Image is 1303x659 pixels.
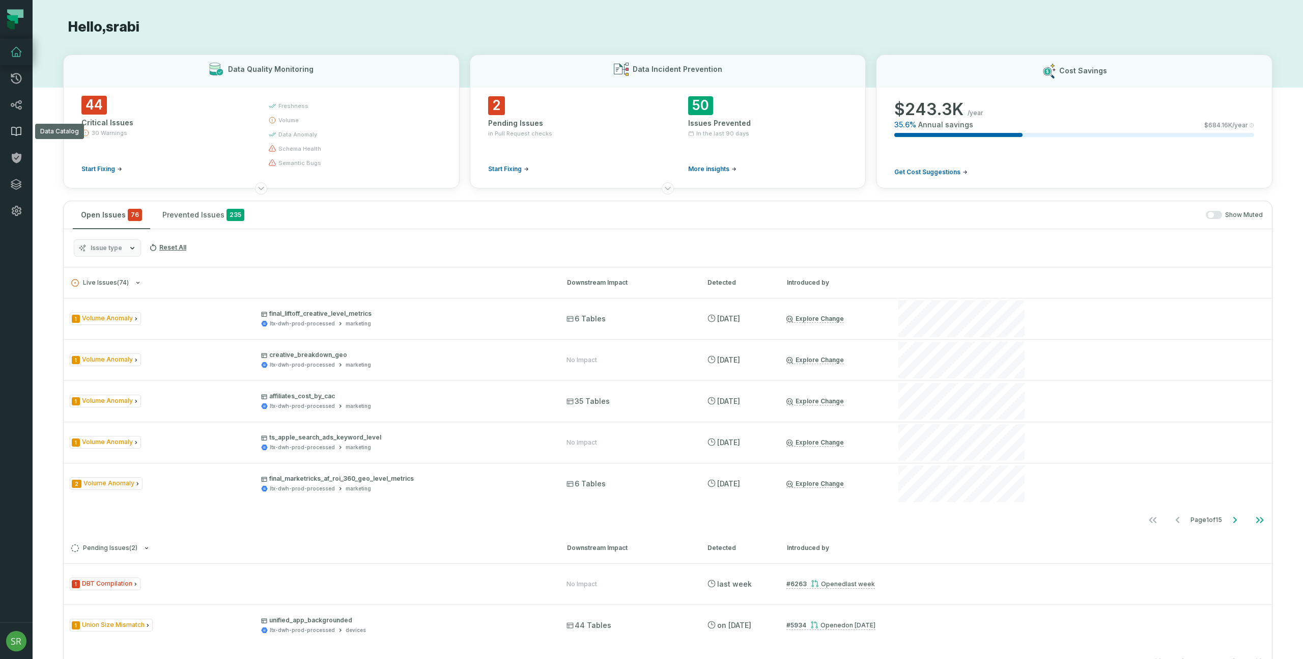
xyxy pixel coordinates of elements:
[92,129,127,137] span: 30 Warnings
[261,433,548,442] p: ts_apple_search_ads_keyword_level
[35,124,84,139] div: Data Catalog
[717,355,740,364] relative-time: Sep 30, 2025, 5:05 PM GMT+3
[786,480,844,488] a: Explore Change
[64,510,1272,530] nav: pagination
[488,165,522,173] span: Start Fixing
[346,402,371,410] div: marketing
[270,626,335,634] div: ltx-dwh-prod-processed
[488,118,647,128] div: Pending Issues
[787,543,879,553] div: Introduced by
[717,580,752,588] relative-time: Sep 29, 2025, 11:06 AM GMT+3
[346,485,371,492] div: marketing
[811,580,875,588] div: Opened
[70,477,143,490] span: Issue Type
[73,201,150,229] button: Open Issues
[567,543,689,553] div: Downstream Impact
[1141,510,1165,530] button: Go to first page
[81,118,250,128] div: Critical Issues
[70,578,140,590] span: Issue Type
[226,209,244,221] span: 235
[707,543,769,553] div: Detected
[278,145,321,153] span: schema health
[278,159,321,167] span: semantic bugs
[261,310,548,318] p: final_liftoff_creative_level_metrics
[270,402,335,410] div: ltx-dwh-prod-processed
[633,64,722,74] h3: Data Incident Prevention
[70,312,141,325] span: Issue Type
[70,353,141,366] span: Issue Type
[717,397,740,405] relative-time: Sep 30, 2025, 5:05 PM GMT+3
[270,485,335,492] div: ltx-dwh-prod-processed
[1223,510,1247,530] button: Go to next page
[128,209,142,221] span: critical issues and errors combined
[278,102,308,110] span: freshness
[1059,66,1107,76] h3: Cost Savings
[70,619,153,631] span: Issue Type
[918,120,973,130] span: Annual savings
[81,96,107,115] span: 44
[470,54,866,188] button: Data Incident Prevention2Pending Issuesin Pull Request checksStart Fixing50Issues PreventedIn the...
[270,444,335,451] div: ltx-dwh-prod-processed
[72,580,80,588] span: Severity
[74,239,141,257] button: Issue type
[81,165,115,173] span: Start Fixing
[72,621,80,629] span: Severity
[688,118,847,128] div: Issues Prevented
[488,129,552,138] span: in Pull Request checks
[876,54,1272,188] button: Cost Savings$243.3K/year35.6%Annual savings$684.16K/yearGet Cost Suggestions
[257,211,1263,219] div: Show Muted
[63,54,460,188] button: Data Quality Monitoring44Critical Issues30 WarningsStart Fixingfreshnessvolumedata anomalyschema ...
[72,315,80,323] span: Severity
[261,351,548,359] p: creative_breakdown_geo
[488,165,529,173] a: Start Fixing
[346,320,371,327] div: marketing
[72,438,80,447] span: Severity
[696,129,749,138] span: In the last 90 days
[145,239,190,256] button: Reset All
[70,395,141,407] span: Issue Type
[688,165,729,173] span: More insights
[278,116,299,124] span: volume
[688,96,713,115] span: 50
[71,279,129,287] span: Live Issues ( 74 )
[261,392,548,400] p: affiliates_cost_by_cac
[71,544,137,552] span: Pending Issues ( 2 )
[688,165,737,173] a: More insights
[71,544,549,552] button: Pending Issues(2)
[894,168,960,176] span: Get Cost Suggestions
[270,320,335,327] div: ltx-dwh-prod-processed
[261,616,548,624] p: unified_app_backgrounded
[72,397,80,405] span: Severity
[1248,510,1272,530] button: Go to last page
[787,278,879,287] div: Introduced by
[63,18,1272,36] h1: Hello, srabi
[1204,121,1248,129] span: $ 684.16K /year
[228,64,314,74] h3: Data Quality Monitoring
[72,480,81,488] span: Severity
[1141,510,1272,530] ul: Page 1 of 15
[786,315,844,323] a: Explore Change
[566,356,597,364] div: No Impact
[566,580,597,588] div: No Impact
[786,438,844,447] a: Explore Change
[64,298,1272,532] div: Live Issues(74)
[566,620,611,630] span: 44 Tables
[70,436,141,449] span: Issue Type
[488,96,505,115] span: 2
[566,479,606,489] span: 6 Tables
[81,165,122,173] a: Start Fixing
[72,356,80,364] span: Severity
[717,621,751,629] relative-time: Jul 23, 2025, 5:45 PM GMT+3
[1166,510,1190,530] button: Go to previous page
[346,361,371,369] div: marketing
[810,621,875,629] div: Opened
[566,396,610,406] span: 35 Tables
[278,130,317,139] span: data anomaly
[346,626,366,634] div: devices
[894,120,916,130] span: 35.6 %
[707,278,769,287] div: Detected
[717,438,740,447] relative-time: Sep 30, 2025, 5:05 PM GMT+3
[786,580,875,589] a: #6263Opened[DATE] 9:55:50 AM
[346,444,371,451] div: marketing
[786,621,875,630] a: #5934Opened[DATE] 5:33:43 PM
